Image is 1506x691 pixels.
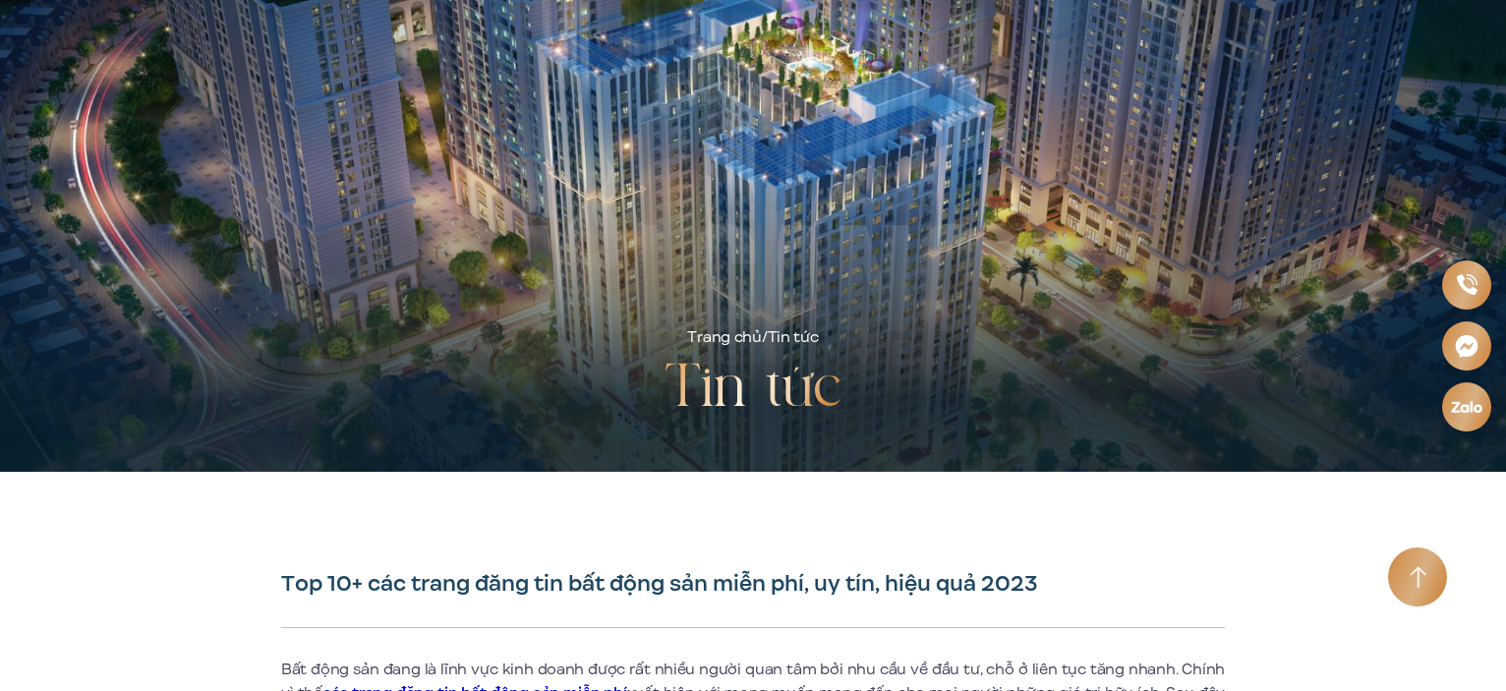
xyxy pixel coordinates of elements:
img: Messenger icon [1454,333,1479,359]
img: Zalo icon [1450,399,1483,414]
h2: Tin tức [665,350,841,429]
img: Arrow icon [1410,566,1426,589]
img: Phone icon [1455,273,1477,296]
span: Tin tức [768,326,819,348]
h1: Top 10+ các trang đăng tin bất động sản miễn phí, uy tín, hiệu quả 2023 [281,570,1225,598]
div: / [687,326,818,350]
a: Trang chủ [687,326,761,348]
